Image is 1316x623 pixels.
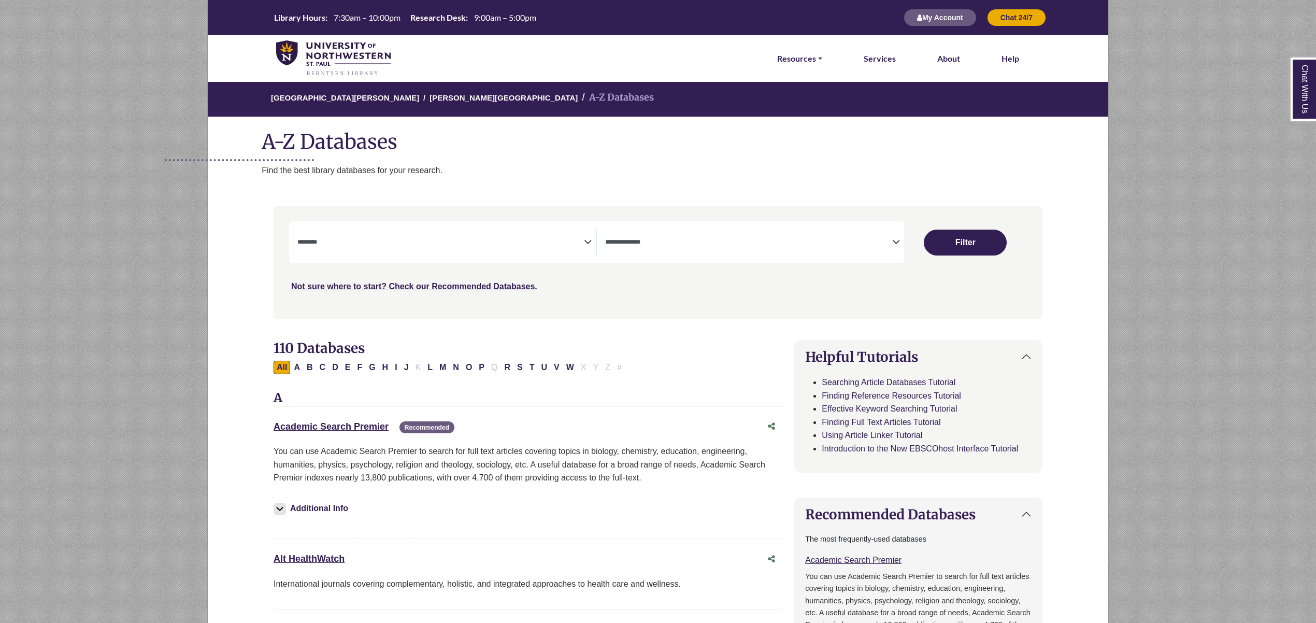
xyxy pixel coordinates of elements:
[270,12,328,23] th: Library Hours:
[924,230,1007,256] button: Submit for Search Results
[342,361,354,374] button: Filter Results E
[436,361,449,374] button: Filter Results M
[987,13,1046,22] a: Chat 24/7
[904,9,977,26] button: My Account
[476,361,488,374] button: Filter Results P
[450,361,462,374] button: Filter Results N
[270,12,540,24] a: Hours Today
[274,362,626,371] div: Alpha-list to filter by first letter of database name
[406,12,468,23] th: Research Desk:
[526,361,538,374] button: Filter Results T
[822,444,1018,453] a: Introduction to the New EBSCOhost Interface Tutorial
[379,361,392,374] button: Filter Results H
[329,361,341,374] button: Filter Results D
[904,13,977,22] a: My Account
[304,361,316,374] button: Filter Results B
[822,418,940,427] a: Finding Full Text Articles Tutorial
[401,361,412,374] button: Filter Results J
[392,361,400,374] button: Filter Results I
[937,52,960,65] a: About
[563,361,577,374] button: Filter Results W
[291,282,537,291] a: Not sure where to start? Check our Recommended Databases.
[274,339,365,357] span: 110 Databases
[822,431,922,440] a: Using Article Linker Tutorial
[987,9,1046,26] button: Chat 24/7
[424,361,436,374] button: Filter Results L
[805,533,1032,545] p: The most frequently-used databases
[474,12,536,22] span: 9:00am – 5:00pm
[605,239,892,247] textarea: Search
[501,361,513,374] button: Filter Results R
[297,239,584,247] textarea: Search
[274,501,351,516] button: Additional Info
[864,52,896,65] a: Services
[262,164,1108,177] p: Find the best library databases for your research.
[761,549,782,569] button: Share this database
[795,341,1042,373] button: Helpful Tutorials
[761,417,782,436] button: Share this database
[822,378,955,387] a: Searching Article Databases Tutorial
[317,361,329,374] button: Filter Results C
[274,577,782,591] p: International journals covering complementary, holistic, and integrated approaches to health care...
[271,92,419,102] a: [GEOGRAPHIC_DATA][PERSON_NAME]
[274,554,345,564] a: Alt HealthWatch
[430,92,578,102] a: [PERSON_NAME][GEOGRAPHIC_DATA]
[207,81,1108,117] nav: breadcrumb
[463,361,475,374] button: Filter Results O
[822,391,961,400] a: Finding Reference Resources Tutorial
[777,52,822,65] a: Resources
[291,361,303,374] button: Filter Results A
[334,12,400,22] span: 7:30am – 10:00pm
[366,361,378,374] button: Filter Results G
[551,361,563,374] button: Filter Results V
[514,361,526,374] button: Filter Results S
[208,122,1108,153] h1: A-Z Databases
[354,361,365,374] button: Filter Results F
[274,445,782,485] p: You can use Academic Search Premier to search for full text articles covering topics in biology, ...
[274,391,782,406] h3: A
[274,421,389,432] a: Academic Search Premier
[270,12,540,22] table: Hours Today
[578,90,654,105] li: A-Z Databases
[805,556,902,564] a: Academic Search Premier
[822,404,957,413] a: Effective Keyword Searching Tutorial
[399,421,454,433] span: Recommended
[274,206,1042,319] nav: Search filters
[276,40,391,77] img: library_home
[538,361,550,374] button: Filter Results U
[795,498,1042,531] button: Recommended Databases
[1002,52,1019,65] a: Help
[274,361,290,374] button: All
